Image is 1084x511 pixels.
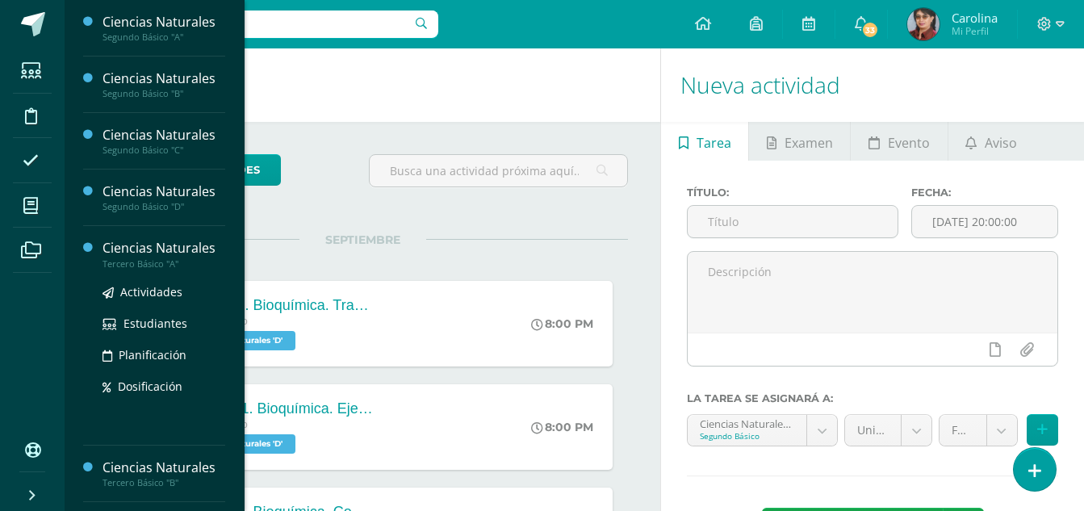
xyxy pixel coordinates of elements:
div: 8:00 PM [531,420,593,434]
div: Ciencias Naturales 'A' [700,415,794,430]
a: Evento [851,122,947,161]
a: Planificación [103,346,225,364]
a: Ciencias Naturales 'A'Segundo Básico [688,415,837,446]
span: Actividades [120,284,182,299]
label: Fecha: [911,186,1058,199]
div: Ciencias Naturales [103,126,225,145]
span: Unidad 4 [857,415,889,446]
a: Ciencias NaturalesSegundo Básico "C" [103,126,225,156]
h1: Nueva actividad [680,48,1065,122]
a: Ciencias NaturalesSegundo Básico "A" [103,13,225,43]
a: Ciencias NaturalesSegundo Básico "B" [103,69,225,99]
a: FORMATIVO (60.0%) [940,415,1017,446]
div: Segundo Básico "C" [103,145,225,156]
span: Examen [785,124,833,162]
input: Fecha de entrega [912,206,1057,237]
a: Tarea [661,122,748,161]
div: Ciencias Naturales [103,13,225,31]
span: Aviso [985,124,1017,162]
a: Unidad 4 [845,415,931,446]
span: 33 [861,21,879,39]
span: Dosificación [118,379,182,394]
span: Evento [888,124,930,162]
div: Tercero Básico "A" [103,258,225,270]
a: Ciencias NaturalesTercero Básico "B" [103,459,225,488]
span: Estudiantes [123,316,187,331]
div: UAPU.4.1. Bioquímica. Tragedias en [GEOGRAPHIC_DATA] [181,297,375,314]
div: Segundo Básico "D" [103,201,225,212]
span: Mi Perfil [952,24,998,38]
input: Título [688,206,898,237]
label: La tarea se asignará a: [687,392,1058,404]
div: Ciencias Naturales [103,239,225,258]
a: Aviso [948,122,1035,161]
div: Tercero Básico "B" [103,477,225,488]
a: Dosificación [103,377,225,396]
a: Ciencias NaturalesTercero Básico "A" [103,239,225,269]
span: Tarea [697,124,731,162]
a: Actividades [103,283,225,301]
h1: Actividades [84,48,641,122]
div: Ciencias Naturales [103,69,225,88]
span: SEPTIEMBRE [299,232,426,247]
input: Busca una actividad próxima aquí... [370,155,627,186]
div: Segundo Básico [700,430,794,442]
span: Planificación [119,347,186,362]
label: Título: [687,186,898,199]
input: Busca un usuario... [75,10,438,38]
a: Examen [749,122,850,161]
a: Estudiantes [103,314,225,333]
div: UAPU. 4.1. Bioquímica. Ejercicio Hidróxidos [181,400,375,417]
div: Ciencias Naturales [103,459,225,477]
a: Ciencias NaturalesSegundo Básico "D" [103,182,225,212]
div: Segundo Básico "A" [103,31,225,43]
span: Carolina [952,10,998,26]
div: Segundo Básico "B" [103,88,225,99]
img: 9b956cc9a4babd20fca20b167a45774d.png [907,8,940,40]
span: FORMATIVO (60.0%) [952,415,974,446]
div: Ciencias Naturales [103,182,225,201]
div: 8:00 PM [531,316,593,331]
